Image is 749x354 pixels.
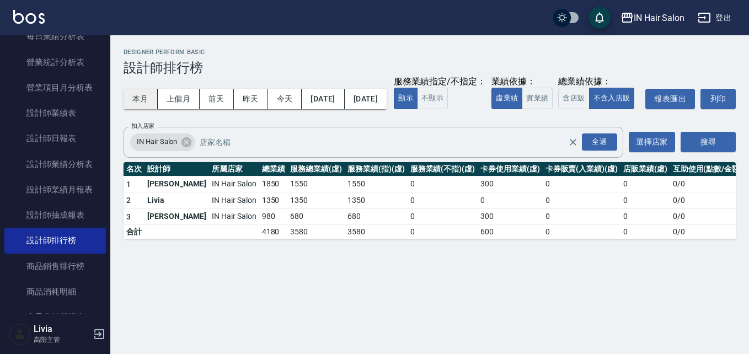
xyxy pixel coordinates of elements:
[345,162,408,176] th: 服務業績(指)(虛)
[209,162,259,176] th: 所屬店家
[408,192,478,209] td: 0
[629,132,675,152] button: 選擇店家
[408,225,478,239] td: 0
[670,192,745,209] td: 0 / 0
[588,7,611,29] button: save
[543,176,620,192] td: 0
[620,208,670,225] td: 0
[394,88,418,109] button: 顯示
[522,88,553,109] button: 實業績
[126,196,131,205] span: 2
[302,89,344,109] button: [DATE]
[670,162,745,176] th: 互助使用(點數/金額)
[670,208,745,225] td: 0 / 0
[543,192,620,209] td: 0
[4,304,106,330] a: 商品進銷貨報表
[491,76,553,88] div: 業績依據：
[34,324,90,335] h5: Livia
[580,131,619,153] button: Open
[130,136,184,147] span: IN Hair Salon
[616,7,689,29] button: IN Hair Salon
[34,335,90,345] p: 高階主管
[126,180,131,189] span: 1
[287,176,345,192] td: 1550
[700,89,736,109] button: 列印
[200,89,234,109] button: 前天
[645,89,695,109] button: 報表匯出
[543,162,620,176] th: 卡券販賣(入業績)(虛)
[620,225,670,239] td: 0
[124,225,145,239] td: 合計
[145,208,209,225] td: [PERSON_NAME]
[9,323,31,345] img: Person
[620,192,670,209] td: 0
[4,75,106,100] a: 營業項目月分析表
[4,177,106,202] a: 設計師業績月報表
[589,88,635,109] button: 不含入店販
[259,208,288,225] td: 980
[620,176,670,192] td: 0
[4,100,106,126] a: 設計師業績表
[145,176,209,192] td: [PERSON_NAME]
[670,225,745,239] td: 0 / 0
[287,162,345,176] th: 服務總業績(虛)
[558,88,589,109] button: 含店販
[4,279,106,304] a: 商品消耗明細
[543,208,620,225] td: 0
[478,225,543,239] td: 600
[287,192,345,209] td: 1350
[478,162,543,176] th: 卡券使用業績(虛)
[408,176,478,192] td: 0
[126,212,131,221] span: 3
[620,162,670,176] th: 店販業績(虛)
[670,176,745,192] td: 0 / 0
[287,225,345,239] td: 3580
[478,192,543,209] td: 0
[4,152,106,177] a: 設計師業績分析表
[478,208,543,225] td: 300
[4,228,106,253] a: 設計師排行榜
[345,208,408,225] td: 680
[131,122,154,130] label: 加入店家
[124,162,145,176] th: 名次
[145,192,209,209] td: Livia
[259,176,288,192] td: 1850
[197,132,587,152] input: 店家名稱
[478,176,543,192] td: 300
[124,60,736,76] h3: 設計師排行榜
[408,208,478,225] td: 0
[145,162,209,176] th: 設計師
[4,126,106,151] a: 設計師日報表
[345,225,408,239] td: 3580
[124,49,736,56] h2: Designer Perform Basic
[491,88,522,109] button: 虛業績
[259,162,288,176] th: 總業績
[634,11,684,25] div: IN Hair Salon
[417,88,448,109] button: 不顯示
[345,192,408,209] td: 1350
[259,192,288,209] td: 1350
[345,89,387,109] button: [DATE]
[124,89,158,109] button: 本月
[158,89,200,109] button: 上個月
[558,76,640,88] div: 總業績依據：
[4,50,106,75] a: 營業統計分析表
[13,10,45,24] img: Logo
[394,76,486,88] div: 服務業績指定/不指定：
[234,89,268,109] button: 昨天
[693,8,736,28] button: 登出
[4,202,106,228] a: 設計師抽成報表
[4,254,106,279] a: 商品銷售排行榜
[4,24,106,49] a: 每日業績分析表
[345,176,408,192] td: 1550
[543,225,620,239] td: 0
[565,135,581,150] button: Clear
[259,225,288,239] td: 4180
[582,133,617,151] div: 全選
[681,132,736,152] button: 搜尋
[209,176,259,192] td: IN Hair Salon
[209,208,259,225] td: IN Hair Salon
[287,208,345,225] td: 680
[408,162,478,176] th: 服務業績(不指)(虛)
